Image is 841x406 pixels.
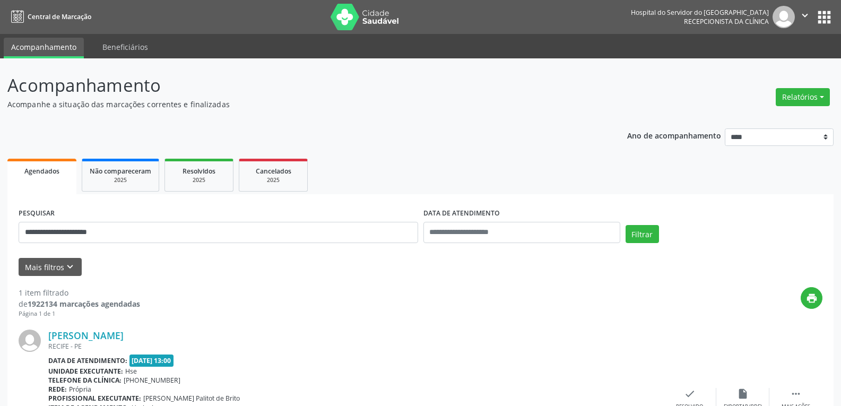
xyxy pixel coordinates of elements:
button:  [795,6,815,28]
div: 2025 [172,176,226,184]
span: [PHONE_NUMBER] [124,376,180,385]
b: Profissional executante: [48,394,141,403]
div: 1 item filtrado [19,287,140,298]
label: DATA DE ATENDIMENTO [423,205,500,222]
span: Agendados [24,167,59,176]
i: check [684,388,696,400]
p: Acompanhamento [7,72,586,99]
i: keyboard_arrow_down [64,261,76,273]
span: Recepcionista da clínica [684,17,769,26]
img: img [773,6,795,28]
b: Data de atendimento: [48,356,127,365]
span: Própria [69,385,91,394]
img: img [19,330,41,352]
button: Mais filtroskeyboard_arrow_down [19,258,82,277]
i: print [806,292,818,304]
div: 2025 [90,176,151,184]
div: 2025 [247,176,300,184]
span: [DATE] 13:00 [129,355,174,367]
span: Hse [125,367,137,376]
span: Resolvidos [183,167,215,176]
p: Ano de acompanhamento [627,128,721,142]
i:  [799,10,811,21]
a: Acompanhamento [4,38,84,58]
div: Página 1 de 1 [19,309,140,318]
b: Telefone da clínica: [48,376,122,385]
button: apps [815,8,834,27]
div: Hospital do Servidor do [GEOGRAPHIC_DATA] [631,8,769,17]
button: print [801,287,822,309]
span: [PERSON_NAME] Palitot de Brito [143,394,240,403]
span: Não compareceram [90,167,151,176]
a: Central de Marcação [7,8,91,25]
button: Relatórios [776,88,830,106]
i: insert_drive_file [737,388,749,400]
span: Central de Marcação [28,12,91,21]
label: PESQUISAR [19,205,55,222]
p: Acompanhe a situação das marcações correntes e finalizadas [7,99,586,110]
b: Unidade executante: [48,367,123,376]
b: Rede: [48,385,67,394]
button: Filtrar [626,225,659,243]
a: [PERSON_NAME] [48,330,124,341]
div: RECIFE - PE [48,342,663,351]
i:  [790,388,802,400]
div: de [19,298,140,309]
strong: 1922134 marcações agendadas [28,299,140,309]
span: Cancelados [256,167,291,176]
a: Beneficiários [95,38,155,56]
